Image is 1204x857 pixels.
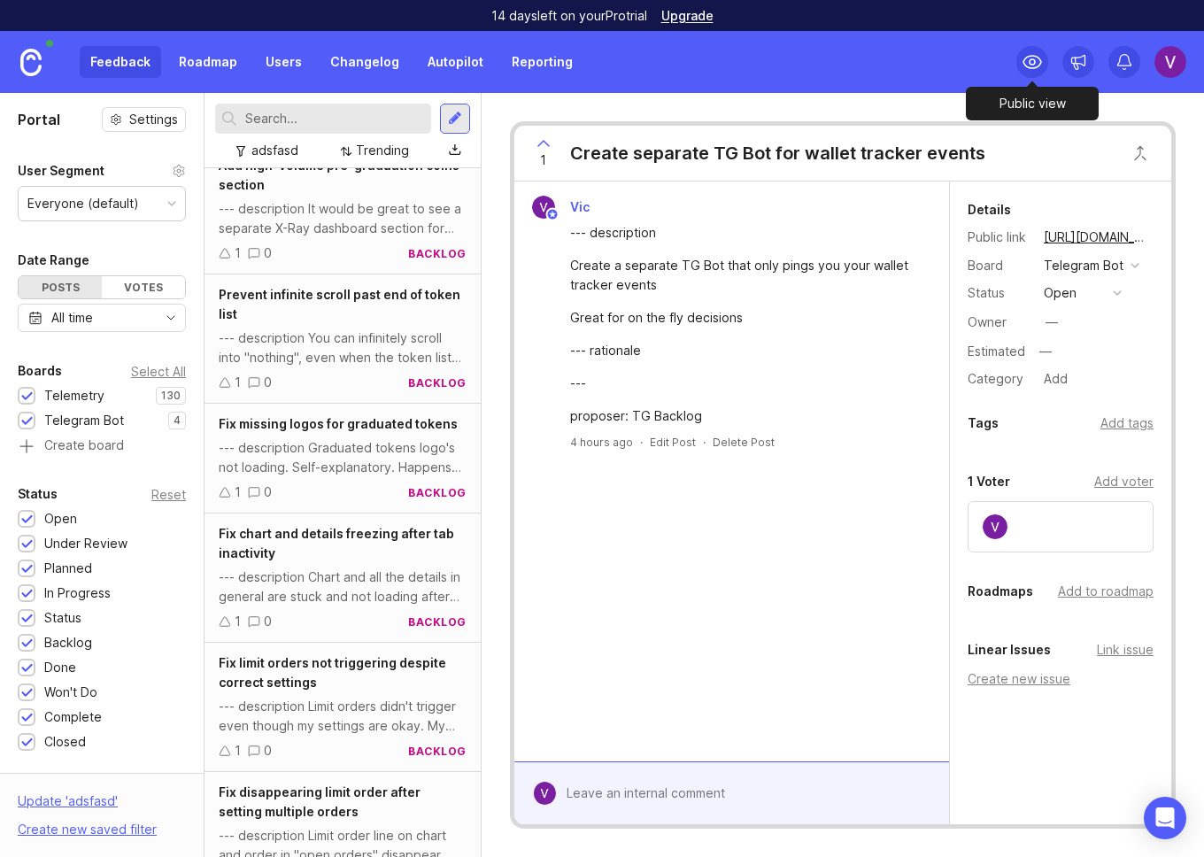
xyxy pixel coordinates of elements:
[540,151,546,170] span: 1
[968,581,1033,602] div: Roadmaps
[251,141,298,160] div: adsfasd
[205,404,481,513] a: Fix missing logos for graduated tokens--- description Graduated tokens logo's not loading. Self-e...
[966,87,1099,120] div: Public view
[235,373,241,392] div: 1
[1097,640,1154,660] div: Link issue
[570,256,914,295] div: Create a separate TG Bot that only pings you your wallet tracker events
[650,435,696,450] div: Edit Post
[44,509,77,529] div: Open
[968,345,1025,358] div: Estimated
[20,49,42,76] img: Canny Home
[168,46,248,78] a: Roadmap
[219,328,467,367] div: --- description You can infinitely scroll into "nothing", even when the token list ends. Self-exp...
[264,612,272,631] div: 0
[235,741,241,760] div: 1
[968,669,1154,689] div: Create new issue
[570,435,633,450] a: 4 hours ago
[1144,797,1186,839] div: Open Intercom Messenger
[18,160,104,181] div: User Segment
[205,513,481,643] a: Fix chart and details freezing after tab inactivity--- description Chart and all the details in g...
[44,583,111,603] div: In Progress
[44,411,124,430] div: Telegram Bot
[264,243,272,263] div: 0
[219,655,446,690] span: Fix limit orders not triggering despite correct settings
[661,10,714,22] a: Upgrade
[1034,340,1057,363] div: —
[533,782,556,805] img: Vic
[521,196,604,219] a: VicVic
[408,614,467,629] div: backlog
[417,46,494,78] a: Autopilot
[219,697,467,736] div: --- description Limit orders didn't trigger even though my settings are okay. My limit sell (SL) ...
[320,46,410,78] a: Changelog
[18,483,58,505] div: Status
[44,732,86,752] div: Closed
[27,194,139,213] div: Everyone (default)
[174,413,181,428] p: 4
[44,386,104,405] div: Telemetry
[255,46,313,78] a: Users
[264,741,272,760] div: 0
[408,485,467,500] div: backlog
[570,308,914,328] div: Great for on the fly decisions
[102,276,185,298] div: Votes
[245,109,424,128] input: Search...
[1154,46,1186,78] img: Vic
[570,199,590,214] span: Vic
[19,276,102,298] div: Posts
[205,145,481,274] a: Add high-volume pre-graduation coins section--- description It would be great to see a separate X...
[1044,283,1077,303] div: open
[491,7,647,25] p: 14 days left on your Pro trial
[151,490,186,499] div: Reset
[219,416,458,431] span: Fix missing logos for graduated tokens
[570,223,914,243] div: --- description
[968,256,1030,275] div: Board
[570,341,914,360] div: --- rationale
[713,435,775,450] div: Delete Post
[570,374,914,393] div: ---
[44,658,76,677] div: Done
[219,287,460,321] span: Prevent infinite scroll past end of token list
[18,439,186,455] a: Create board
[1038,226,1154,249] a: [URL][DOMAIN_NAME]
[968,369,1030,389] div: Category
[545,208,559,221] img: member badge
[219,784,421,819] span: Fix disappearing limit order after setting multiple orders
[219,567,467,606] div: --- description Chart and all the details in general are stuck and not loading after spending som...
[44,633,92,652] div: Backlog
[640,435,643,450] div: ·
[44,707,102,727] div: Complete
[18,820,157,839] div: Create new saved filter
[264,373,272,392] div: 0
[235,243,241,263] div: 1
[235,612,241,631] div: 1
[44,534,127,553] div: Under Review
[1046,313,1058,332] div: —
[44,608,81,628] div: Status
[219,438,467,477] div: --- description Graduated tokens logo's not loading. Self-explanatory. Happens for tokens from 5 ...
[102,107,186,132] button: Settings
[408,744,467,759] div: backlog
[968,639,1051,660] div: Linear Issues
[1123,135,1158,171] button: Close button
[968,413,999,434] div: Tags
[18,791,118,820] div: Update ' adsfasd '
[235,483,241,502] div: 1
[161,389,181,403] p: 130
[408,375,467,390] div: backlog
[219,199,467,238] div: --- description It would be great to see a separate X-Ray dashboard section for relatively high-v...
[356,141,409,160] div: Trending
[44,559,92,578] div: Planned
[570,406,914,426] div: proposer: TG Backlog
[1038,367,1073,390] div: Add
[983,514,1007,539] img: Vic
[1094,472,1154,491] div: Add voter
[51,308,93,328] div: All time
[264,483,272,502] div: 0
[1058,582,1154,601] div: Add to roadmap
[18,250,89,271] div: Date Range
[1044,256,1123,275] div: Telegram Bot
